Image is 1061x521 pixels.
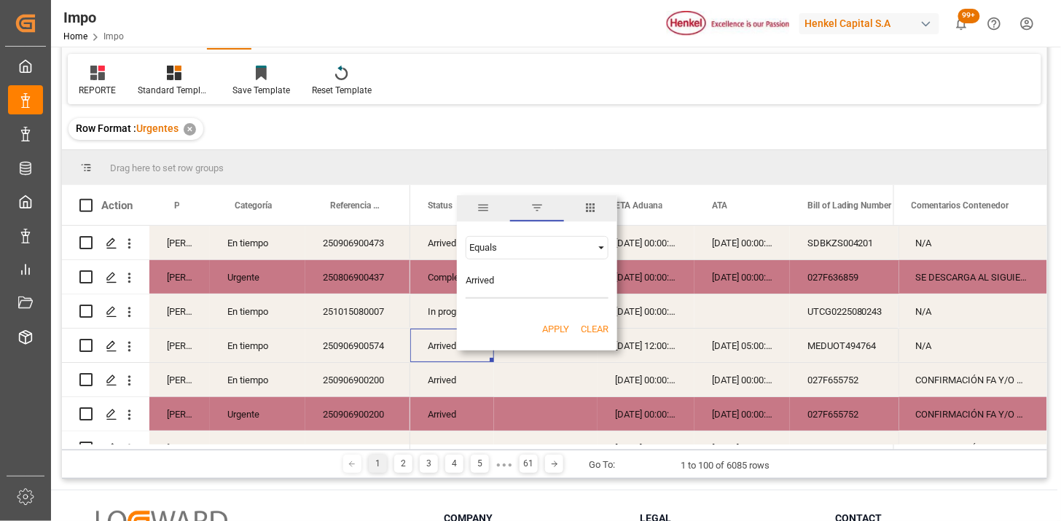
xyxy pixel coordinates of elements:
div: [DATE] 00:00:00 [598,226,694,259]
div: 027F636859 [790,260,936,294]
div: [DATE] 00:00:00 [598,431,694,465]
div: N/A [898,329,1047,362]
div: N/A [898,294,1047,328]
div: Arrived [410,329,494,362]
div: 250906900200 [305,363,410,396]
div: 250906900473 [305,226,410,259]
div: [DATE] 00:00:00 [598,294,694,328]
div: Henkel Capital S.A [799,13,939,34]
button: Apply [542,322,569,337]
div: 250906900200 [305,397,410,431]
div: Standard Templates [138,84,211,97]
div: En tiempo [210,294,305,328]
div: 61 [520,455,538,473]
div: 5 [471,455,489,473]
div: 250906900200 [305,431,410,465]
div: Arrived [410,226,494,259]
div: 250906900574 [305,329,410,362]
button: Clear [581,322,608,337]
div: En tiempo [210,226,305,259]
div: [PERSON_NAME] [149,329,210,362]
div: SE DESCARGA AL SIGUIENTE DÍA POR SATURACIÓN EN ALMACÉN | CAMBIO DE INSTRUCCIONES DE ENTREGA EL DÍ... [898,260,1047,294]
div: Press SPACE to select this row. [62,363,410,397]
div: Press SPACE to select this row. [898,294,1047,329]
div: Press SPACE to select this row. [898,397,1047,431]
div: Urgente [210,397,305,431]
div: [DATE] 00:00:00 [694,363,790,396]
div: Equals [469,242,592,253]
div: [DATE] 05:00:00 [694,329,790,362]
div: Press SPACE to select this row. [898,329,1047,363]
div: MEDUOT494764 [790,329,936,362]
div: [PERSON_NAME] [149,397,210,431]
img: Henkel%20logo.jpg_1689854090.jpg [667,11,789,36]
span: Comentarios Contenedor [912,200,1009,211]
div: REPORTE [79,84,116,97]
div: Completed [410,260,494,294]
div: Press SPACE to select this row. [898,260,1047,294]
div: 027F655752 [790,397,936,431]
button: Henkel Capital S.A [799,9,945,37]
div: Press SPACE to select this row. [62,329,410,363]
input: Filter Value [466,270,608,299]
div: Arrived [410,397,494,431]
a: Home [63,31,87,42]
div: [DATE] 00:00:00 [694,226,790,259]
div: 251015080007 [305,294,410,328]
div: CONFIRMACIÓN FA Y/O DESCRIPCIÓN PEDIMENTO (AA RECHAZA PROCEDER COMO EN OPERACIONES ANTERIORES)) |... [898,397,1047,431]
div: Press SPACE to select this row. [62,294,410,329]
div: N/A [898,226,1047,259]
div: Arrived [410,363,494,396]
div: [PERSON_NAME] [149,226,210,259]
div: 027F655752 [790,363,936,396]
div: Impo [63,7,124,28]
div: Arrived [410,431,494,465]
div: 2 [394,455,412,473]
span: Referencia Leschaco [330,200,380,211]
span: ATA [712,200,727,211]
div: CONFIRMACIÓN FA Y/O DESCRIPCIÓN PEDIMENTO (AA RECHAZA PROCEDER COMO EN OPERACIONES ANTERIORES)) |... [898,363,1047,396]
button: show 100 new notifications [945,7,978,40]
div: 1 to 100 of 6085 rows [681,458,770,473]
div: CONFIRMACIÓN FA Y/O DESCRIPCIÓN PEDIMENTO (AA RECHAZA PROCEDER COMO EN OPERACIONES ANTERIORES)) |... [898,431,1047,465]
div: Press SPACE to select this row. [62,431,410,466]
span: Bill of Lading Number [807,200,892,211]
span: filter [510,195,563,222]
div: UTCG0225080243 [790,294,936,328]
div: In progress [410,294,494,328]
div: Press SPACE to select this row. [62,397,410,431]
div: Press SPACE to select this row. [62,260,410,294]
span: columns [564,195,617,222]
div: Press SPACE to select this row. [62,226,410,260]
div: 027F655752 [790,431,936,465]
div: [PERSON_NAME] [149,294,210,328]
div: Go To: [589,458,615,472]
span: Row Format : [76,122,136,134]
div: [PERSON_NAME] [149,431,210,465]
button: Help Center [978,7,1011,40]
span: Status [428,200,453,211]
span: 99+ [958,9,980,23]
span: Categoría [235,200,272,211]
span: ETA Aduana [615,200,662,211]
div: 4 [445,455,463,473]
span: Persona responsable de seguimiento [174,200,179,211]
div: [DATE] 00:00:00 [598,397,694,431]
div: Press SPACE to select this row. [898,363,1047,397]
div: En tiempo [210,329,305,362]
div: [DATE] 12:00:00 [598,329,694,362]
div: ● ● ● [496,459,512,470]
div: Press SPACE to select this row. [898,431,1047,466]
span: Urgentes [136,122,179,134]
div: SDBKZS004201 [790,226,936,259]
div: [PERSON_NAME] [149,260,210,294]
div: [DATE] 00:00:00 [694,260,790,294]
div: [PERSON_NAME] [149,363,210,396]
div: [DATE] 00:00:00 [694,397,790,431]
div: Urgente [210,260,305,294]
div: [DATE] 00:00:00 [694,431,790,465]
div: 3 [420,455,438,473]
div: Save Template [232,84,290,97]
div: ✕ [184,123,196,136]
span: Drag here to set row groups [110,162,224,173]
